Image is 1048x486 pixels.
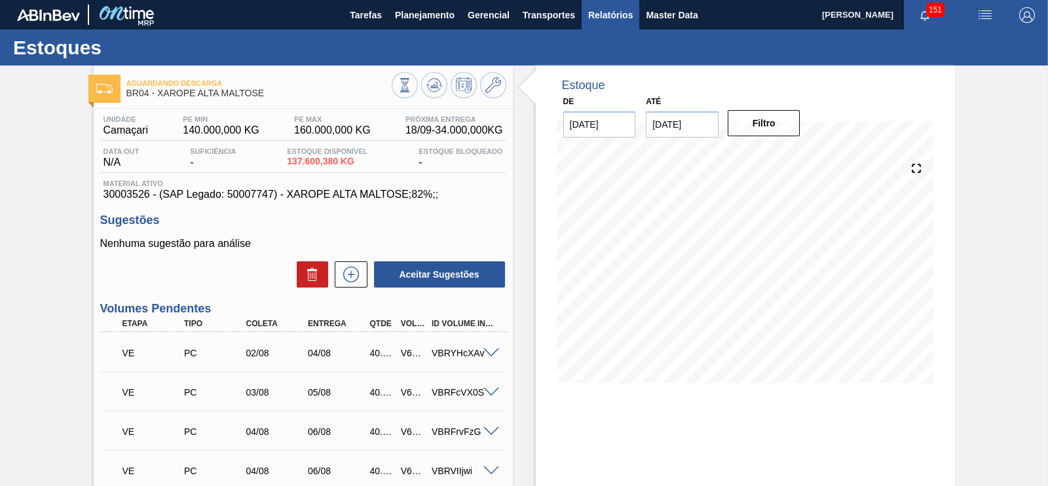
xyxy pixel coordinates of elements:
div: V613451 [398,348,429,358]
button: Notificações [904,6,946,24]
span: Estoque Disponível [287,147,367,155]
div: Coleta [243,319,311,328]
img: Logout [1019,7,1035,23]
div: Estoque [562,79,605,92]
div: Volume Enviado para Transporte [119,457,187,485]
span: Gerencial [468,7,510,23]
div: 03/08/2025 [243,387,311,398]
span: 30003526 - (SAP Legado: 50007747) - XAROPE ALTA MALTOSE;82%;; [103,189,503,200]
button: Aceitar Sugestões [374,261,505,288]
span: Próxima Entrega [405,115,503,123]
div: Excluir Sugestões [290,261,328,288]
span: 160.000,000 KG [294,124,371,136]
p: VE [122,387,184,398]
div: 04/08/2025 [243,466,311,476]
div: 40.000,000 [367,426,398,437]
div: 40.000,000 [367,466,398,476]
input: dd/mm/yyyy [563,111,636,138]
div: Pedido de Compra [181,387,249,398]
button: Programar Estoque [451,72,477,98]
span: 18/09 - 34.000,000 KG [405,124,503,136]
div: Entrega [305,319,373,328]
div: Volume Portal [398,319,429,328]
div: - [187,147,239,168]
div: N/A [100,147,143,168]
span: Master Data [646,7,698,23]
p: VE [122,426,184,437]
div: 04/08/2025 [305,348,373,358]
p: Nenhuma sugestão para análise [100,238,506,250]
span: 151 [926,3,945,17]
span: Relatórios [588,7,633,23]
div: Volume Enviado para Transporte [119,339,187,367]
div: VBRFrvFzG [428,426,496,437]
label: De [563,97,574,106]
div: Tipo [181,319,249,328]
span: PE MAX [294,115,371,123]
img: Ícone [96,84,113,94]
button: Visão Geral dos Estoques [392,72,418,98]
div: 06/08/2025 [305,426,373,437]
div: Volume Enviado para Transporte [119,417,187,446]
div: 05/08/2025 [305,387,373,398]
div: V613452 [398,387,429,398]
span: Planejamento [395,7,455,23]
div: Aceitar Sugestões [367,260,506,289]
span: 140.000,000 KG [183,124,259,136]
h1: Estoques [13,40,246,55]
span: Aguardando Descarga [126,79,392,87]
div: Etapa [119,319,187,328]
span: Estoque Bloqueado [419,147,502,155]
div: Volume Enviado para Transporte [119,378,187,407]
div: VBRFcVX0S [428,387,496,398]
label: Até [646,97,661,106]
span: Transportes [523,7,575,23]
button: Atualizar Gráfico [421,72,447,98]
div: 40.000,000 [367,348,398,358]
span: Camaçari [103,124,148,136]
div: 40.000,000 [367,387,398,398]
span: PE MIN [183,115,259,123]
div: Pedido de Compra [181,348,249,358]
button: Filtro [728,110,800,136]
img: userActions [977,7,993,23]
div: VBRVIIjwi [428,466,496,476]
input: dd/mm/yyyy [646,111,719,138]
div: - [415,147,506,168]
div: Pedido de Compra [181,466,249,476]
span: 137.600,380 KG [287,157,367,166]
div: Qtde [367,319,398,328]
div: VBRYHcXAv [428,348,496,358]
span: Suficiência [190,147,236,155]
img: TNhmsLtSVTkK8tSr43FrP2fwEKptu5GPRR3wAAAABJRU5ErkJggg== [17,9,80,21]
p: VE [122,348,184,358]
button: Ir ao Master Data / Geral [480,72,506,98]
div: 04/08/2025 [243,426,311,437]
div: 06/08/2025 [305,466,373,476]
div: Pedido de Compra [181,426,249,437]
span: BR04 - XAROPE ALTA MALTOSE [126,88,392,98]
span: Data out [103,147,140,155]
div: Nova sugestão [328,261,367,288]
h3: Volumes Pendentes [100,302,506,316]
span: Material ativo [103,179,503,187]
div: V613453 [398,426,429,437]
div: 02/08/2025 [243,348,311,358]
div: V613858 [398,466,429,476]
span: Unidade [103,115,148,123]
h3: Sugestões [100,214,506,227]
p: VE [122,466,184,476]
span: Tarefas [350,7,382,23]
div: Id Volume Interno [428,319,496,328]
